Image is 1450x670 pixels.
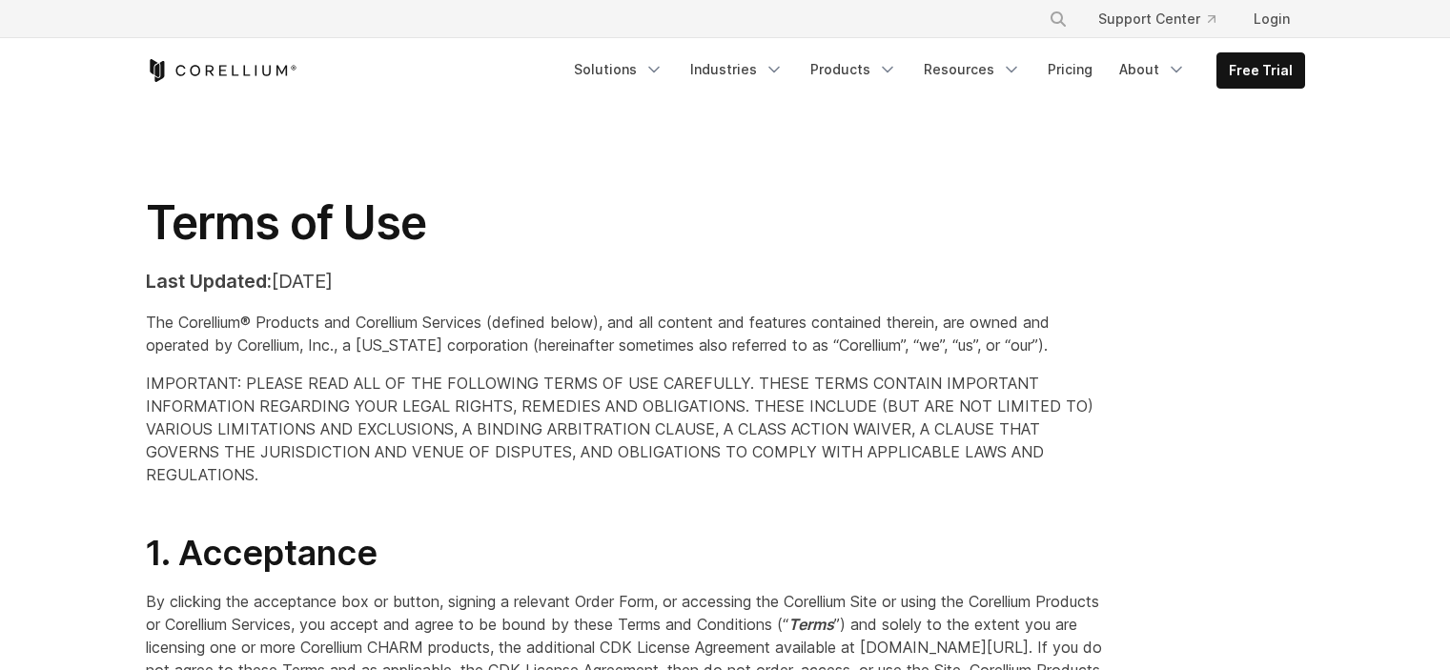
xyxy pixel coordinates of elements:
[146,374,1093,484] span: IMPORTANT: PLEASE READ ALL OF THE FOLLOWING TERMS OF USE CAREFULLY. THESE TERMS CONTAIN IMPORTANT...
[562,52,675,87] a: Solutions
[1083,2,1231,36] a: Support Center
[146,59,297,82] a: Corellium Home
[146,267,1106,295] p: [DATE]
[912,52,1032,87] a: Resources
[146,532,378,574] span: 1. Acceptance
[146,313,1050,355] span: The Corellium® Products and Corellium Services (defined below), and all content and features cont...
[1238,2,1305,36] a: Login
[799,52,909,87] a: Products
[562,52,1305,89] div: Navigation Menu
[146,270,272,293] strong: Last Updated:
[1217,53,1304,88] a: Free Trial
[1036,52,1104,87] a: Pricing
[679,52,795,87] a: Industries
[1041,2,1075,36] button: Search
[1108,52,1197,87] a: About
[788,615,834,634] em: Terms
[146,194,1106,252] h1: Terms of Use
[1026,2,1305,36] div: Navigation Menu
